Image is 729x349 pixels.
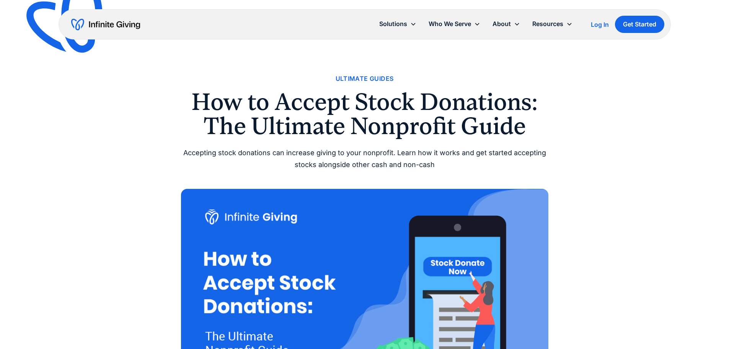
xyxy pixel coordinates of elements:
div: Log In [591,21,609,28]
div: Who We Serve [429,19,471,29]
div: About [486,16,526,32]
div: About [493,19,511,29]
div: Who We Serve [422,16,486,32]
a: Log In [591,20,609,29]
div: Solutions [373,16,422,32]
a: home [71,18,140,31]
a: Ultimate Guides [336,74,394,84]
h1: How to Accept Stock Donations: The Ultimate Nonprofit Guide [181,90,548,138]
div: Resources [532,19,563,29]
div: Resources [526,16,579,32]
div: Accepting stock donations can increase giving to your nonprofit. Learn how it works and get start... [181,147,548,170]
div: Solutions [379,19,407,29]
a: Get Started [615,16,664,33]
